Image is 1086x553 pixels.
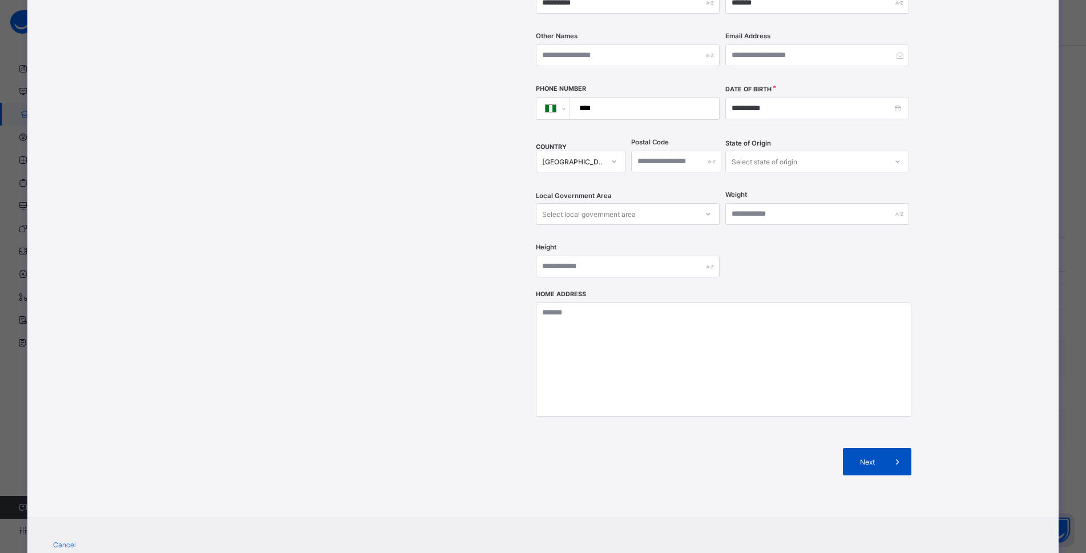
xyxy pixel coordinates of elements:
label: Height [536,243,556,251]
label: Other Names [536,32,578,40]
label: Date of Birth [725,86,772,93]
label: Weight [725,191,747,199]
span: Local Government Area [536,192,612,200]
span: COUNTRY [536,143,567,151]
div: Select state of origin [732,151,797,172]
label: Home Address [536,290,586,298]
div: Select local government area [542,203,636,225]
label: Email Address [725,32,770,40]
label: Phone Number [536,85,586,92]
div: [GEOGRAPHIC_DATA] [542,158,605,166]
label: Postal Code [631,138,669,146]
span: Cancel [53,540,76,549]
span: Next [851,458,884,466]
span: State of Origin [725,139,771,147]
